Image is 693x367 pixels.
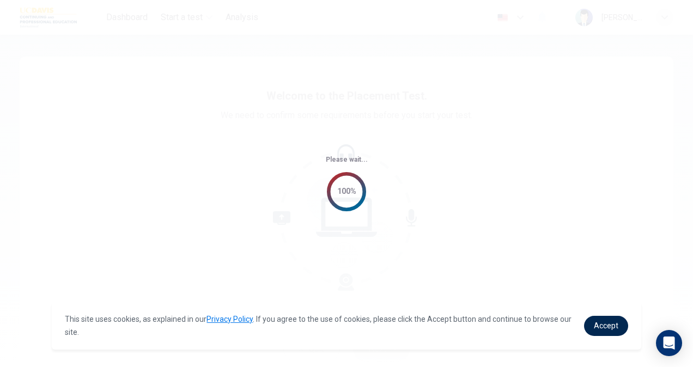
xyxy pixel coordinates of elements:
div: cookieconsent [52,302,641,350]
span: This site uses cookies, as explained in our . If you agree to the use of cookies, please click th... [65,315,572,337]
div: 100% [337,185,356,198]
div: Open Intercom Messenger [656,330,682,356]
span: Please wait... [326,156,368,163]
a: Privacy Policy [206,315,253,323]
span: Accept [594,321,618,330]
a: dismiss cookie message [584,316,628,336]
